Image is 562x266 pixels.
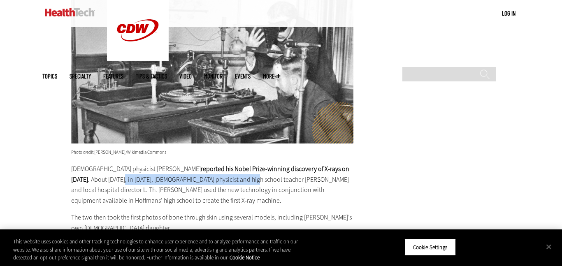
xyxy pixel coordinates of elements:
[263,73,280,79] span: More
[404,238,456,256] button: Cookie Settings
[94,149,166,155] span: [PERSON_NAME]/Wikimedia Commons
[71,212,353,233] p: The two then took the first photos of bone through skin using several models, including [PERSON_N...
[71,164,349,184] strong: reported his Nobel Prize-winning discovery of X-rays on [DATE]
[540,238,558,256] button: Close
[230,254,260,261] a: More information about your privacy
[70,73,91,79] span: Specialty
[136,73,167,79] a: Tips & Tactics
[13,238,309,262] div: This website uses cookies and other tracking technologies to enhance user experience and to analy...
[71,149,94,155] span: Photo credit:
[235,73,251,79] a: Events
[42,73,57,79] span: Topics
[204,73,223,79] a: MonITor
[107,54,169,63] a: CDW
[3,86,279,94] h2: This video is currently unavailable.
[71,164,353,206] p: [DEMOGRAPHIC_DATA] physicist [PERSON_NAME] . About [DATE], in [DATE], [DEMOGRAPHIC_DATA] physicis...
[502,9,516,17] a: Log in
[45,8,95,16] img: Home
[103,73,123,79] a: Features
[179,73,192,79] a: Video
[502,9,516,18] div: User menu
